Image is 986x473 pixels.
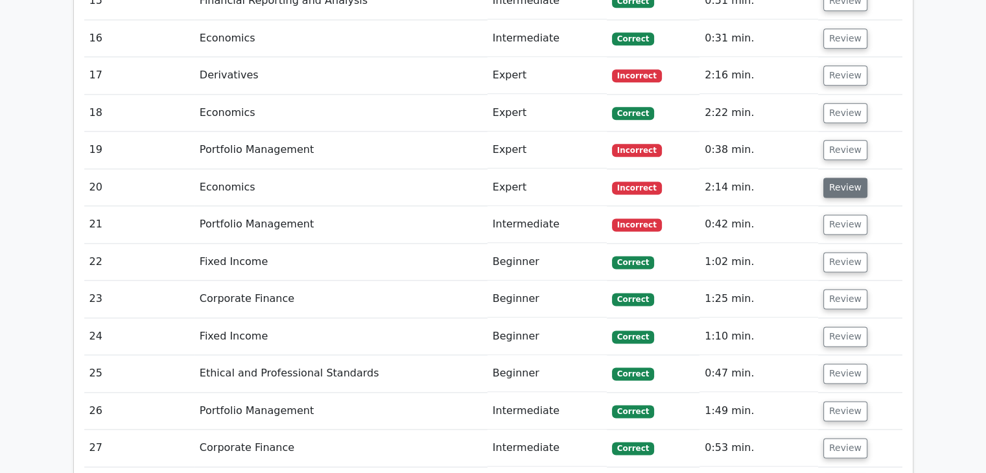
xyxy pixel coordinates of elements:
td: 0:42 min. [699,206,818,243]
td: 0:47 min. [699,355,818,392]
td: Beginner [487,318,607,355]
button: Review [823,178,867,198]
td: 17 [84,57,194,94]
td: Derivatives [194,57,487,94]
td: 16 [84,20,194,57]
td: Expert [487,95,607,132]
td: Economics [194,20,487,57]
td: 20 [84,169,194,206]
span: Incorrect [612,69,662,82]
td: 1:49 min. [699,393,818,430]
button: Review [823,363,867,384]
button: Review [823,103,867,123]
td: 21 [84,206,194,243]
td: 23 [84,281,194,317]
td: Expert [487,169,607,206]
td: Expert [487,132,607,168]
td: Beginner [487,244,607,281]
td: Beginner [487,281,607,317]
td: 27 [84,430,194,467]
td: Corporate Finance [194,430,487,467]
button: Review [823,438,867,458]
td: Economics [194,95,487,132]
td: Fixed Income [194,244,487,281]
button: Review [823,140,867,160]
button: Review [823,65,867,86]
span: Correct [612,330,654,343]
td: Intermediate [487,20,607,57]
td: 19 [84,132,194,168]
button: Review [823,214,867,235]
span: Correct [612,256,654,269]
button: Review [823,29,867,49]
td: 24 [84,318,194,355]
td: 0:38 min. [699,132,818,168]
td: 1:10 min. [699,318,818,355]
td: Portfolio Management [194,206,487,243]
td: Corporate Finance [194,281,487,317]
td: 2:14 min. [699,169,818,206]
td: Fixed Income [194,318,487,355]
span: Correct [612,32,654,45]
td: 1:25 min. [699,281,818,317]
td: Portfolio Management [194,393,487,430]
button: Review [823,327,867,347]
td: Intermediate [487,393,607,430]
td: 2:16 min. [699,57,818,94]
button: Review [823,252,867,272]
td: Intermediate [487,206,607,243]
td: 2:22 min. [699,95,818,132]
span: Incorrect [612,181,662,194]
td: Ethical and Professional Standards [194,355,487,392]
span: Correct [612,107,654,120]
td: 1:02 min. [699,244,818,281]
td: Economics [194,169,487,206]
span: Incorrect [612,218,662,231]
button: Review [823,289,867,309]
td: 25 [84,355,194,392]
td: 0:31 min. [699,20,818,57]
td: Beginner [487,355,607,392]
td: Intermediate [487,430,607,467]
span: Correct [612,442,654,455]
td: 26 [84,393,194,430]
td: 18 [84,95,194,132]
td: 0:53 min. [699,430,818,467]
span: Correct [612,293,654,306]
span: Correct [612,405,654,418]
td: 22 [84,244,194,281]
button: Review [823,401,867,421]
td: Portfolio Management [194,132,487,168]
span: Incorrect [612,144,662,157]
td: Expert [487,57,607,94]
span: Correct [612,367,654,380]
